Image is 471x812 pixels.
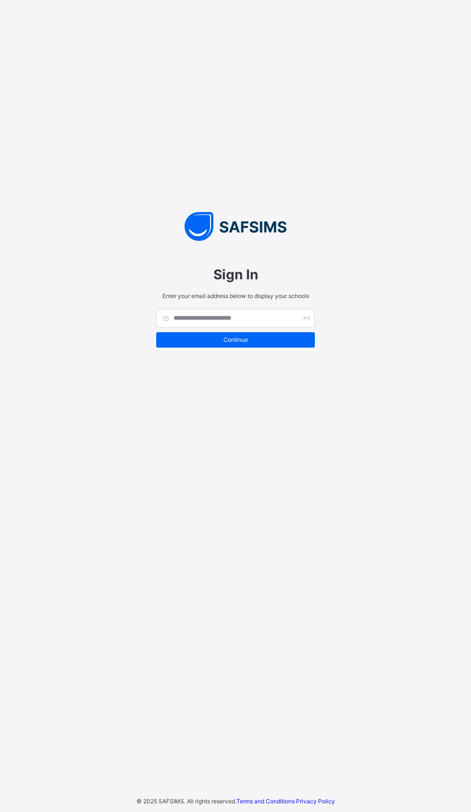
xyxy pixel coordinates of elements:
[156,292,315,300] span: Enter your email address below to display your schools
[147,212,324,241] img: SAFSIMS Logo
[236,798,295,805] a: Terms and Conditions
[236,798,335,805] span: ·
[163,336,308,343] span: Continue
[136,798,236,805] span: © 2025 SAFSIMS. All rights reserved.
[156,266,315,283] span: Sign In
[296,798,335,805] a: Privacy Policy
